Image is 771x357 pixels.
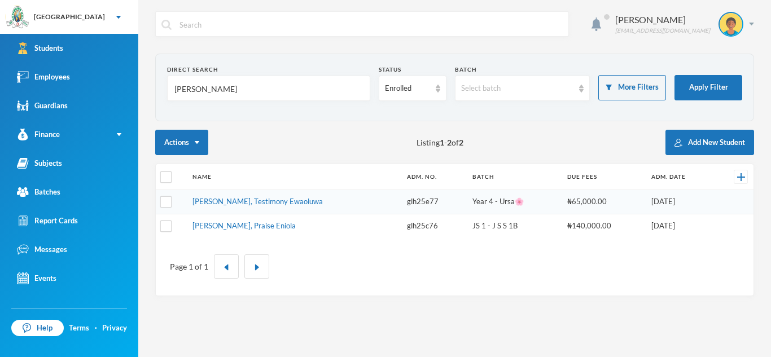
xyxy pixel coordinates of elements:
button: Add New Student [665,130,754,155]
div: · [95,323,97,334]
button: More Filters [598,75,666,100]
button: Actions [155,130,208,155]
th: Batch [467,164,562,190]
div: Students [17,42,63,54]
div: Subjects [17,157,62,169]
div: Enrolled [385,83,430,94]
th: Adm. Date [646,164,715,190]
input: Search [178,12,563,37]
img: STUDENT [720,13,742,36]
td: glh25e77 [401,190,466,214]
a: Help [11,320,64,337]
div: Employees [17,71,70,83]
div: [EMAIL_ADDRESS][DOMAIN_NAME] [615,27,710,35]
input: Name, Admin No, Phone number, Email Address [173,76,364,102]
td: glh25c76 [401,214,466,237]
a: Terms [69,323,89,334]
td: [DATE] [646,214,715,237]
span: Listing - of [417,136,463,148]
b: 2 [459,138,463,147]
img: + [737,173,745,181]
th: Adm. No. [401,164,466,190]
img: logo [6,6,29,29]
td: ₦65,000.00 [562,190,646,214]
div: Select batch [461,83,574,94]
div: Page 1 of 1 [170,261,208,272]
td: ₦140,000.00 [562,214,646,237]
div: Finance [17,129,60,140]
b: 2 [447,138,452,147]
div: Guardians [17,100,68,112]
div: Events [17,272,56,284]
div: Messages [17,244,67,255]
button: Apply Filter [674,75,742,100]
a: [PERSON_NAME], Praise Eniola [192,221,296,230]
td: JS 1 - J S S 1B [467,214,562,237]
img: search [161,20,172,30]
div: Status [379,65,446,74]
b: 1 [440,138,444,147]
div: [GEOGRAPHIC_DATA] [34,12,105,22]
div: [PERSON_NAME] [615,13,710,27]
td: Year 4 - Ursa🌸 [467,190,562,214]
th: Name [187,164,402,190]
td: [DATE] [646,190,715,214]
a: Privacy [102,323,127,334]
div: Batch [455,65,590,74]
th: Due Fees [562,164,646,190]
div: Report Cards [17,215,78,227]
div: Direct Search [167,65,370,74]
div: Batches [17,186,60,198]
a: [PERSON_NAME], Testimony Ewaoluwa [192,197,323,206]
